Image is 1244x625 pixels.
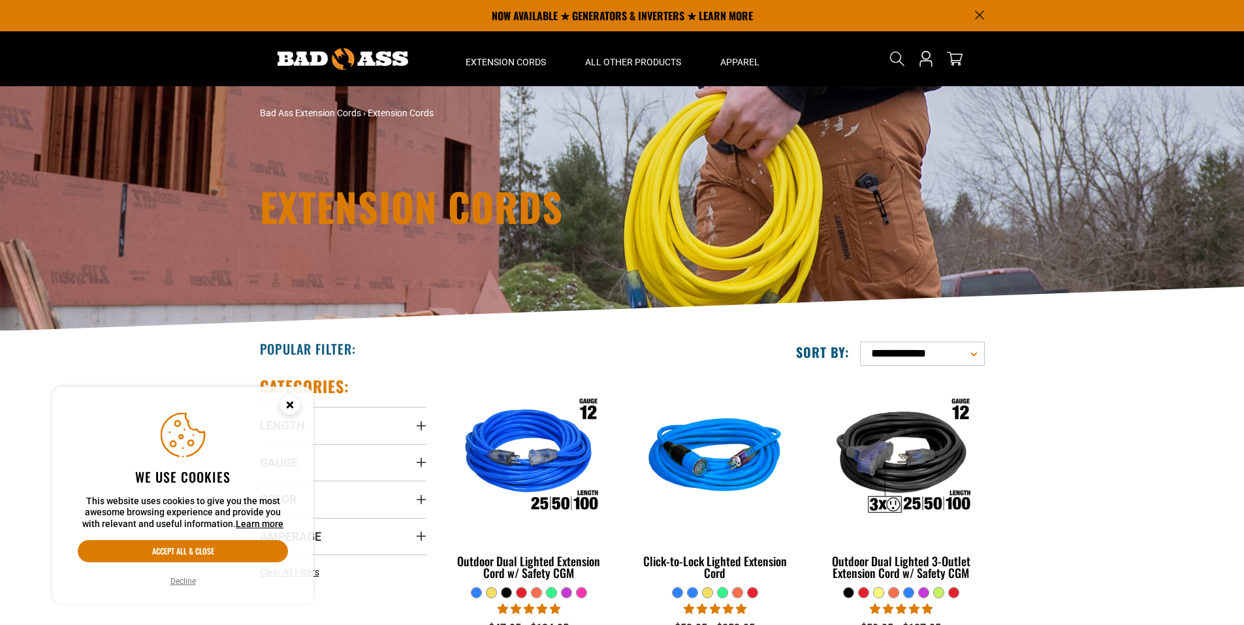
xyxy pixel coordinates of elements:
summary: Search [887,48,908,69]
span: Apparel [720,56,759,68]
h2: Popular Filter: [260,340,356,357]
span: 4.87 stars [684,603,746,615]
p: This website uses cookies to give you the most awesome browsing experience and provide you with r... [78,496,288,530]
img: blue [633,383,797,533]
summary: Apparel [701,31,779,86]
button: Decline [167,575,200,588]
span: All Other Products [585,56,681,68]
img: Bad Ass Extension Cords [278,48,408,70]
a: Outdoor Dual Lighted Extension Cord w/ Safety CGM Outdoor Dual Lighted Extension Cord w/ Safety CGM [446,376,613,586]
a: blue Click-to-Lock Lighted Extension Cord [631,376,798,586]
summary: Length [260,407,426,443]
a: Bad Ass Extension Cords [260,108,361,118]
img: Outdoor Dual Lighted Extension Cord w/ Safety CGM [447,383,611,533]
h2: Categories: [260,376,350,396]
summary: Extension Cords [446,31,566,86]
summary: Amperage [260,518,426,554]
div: Click-to-Lock Lighted Extension Cord [631,555,798,579]
aside: Cookie Consent [52,387,313,605]
button: Accept all & close [78,540,288,562]
span: Extension Cords [368,108,434,118]
div: Outdoor Dual Lighted Extension Cord w/ Safety CGM [446,555,613,579]
label: Sort by: [796,344,850,361]
a: Outdoor Dual Lighted 3-Outlet Extension Cord w/ Safety CGM Outdoor Dual Lighted 3-Outlet Extensio... [818,376,984,586]
h2: We use cookies [78,468,288,485]
summary: Gauge [260,444,426,481]
a: Learn more [236,519,283,529]
summary: Color [260,481,426,517]
nav: breadcrumbs [260,106,737,120]
div: Outdoor Dual Lighted 3-Outlet Extension Cord w/ Safety CGM [818,555,984,579]
span: 4.81 stars [498,603,560,615]
img: Outdoor Dual Lighted 3-Outlet Extension Cord w/ Safety CGM [819,383,983,533]
span: 4.80 stars [870,603,933,615]
span: › [363,108,366,118]
h1: Extension Cords [260,187,737,226]
summary: All Other Products [566,31,701,86]
span: Extension Cords [466,56,546,68]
